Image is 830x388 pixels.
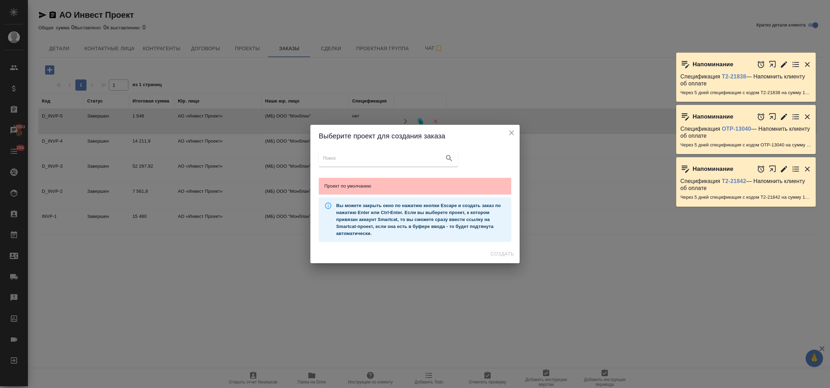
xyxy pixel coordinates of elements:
button: close [506,128,517,138]
div: Проект по умолчанию [319,178,511,195]
p: Спецификация — Напомнить клиенту об оплате [680,178,812,192]
button: Закрыть [803,113,812,121]
button: Открыть в новой вкладке [769,109,777,124]
p: Напоминание [693,113,733,120]
button: Перейти в todo [792,165,800,173]
div: Вы можете закрыть окно по нажатию кнопки Escape и создать заказ по нажатию Enter или Ctrl-Enter. ... [336,199,506,240]
p: Спецификация — Напомнить клиенту об оплате [680,125,812,139]
button: Редактировать [780,113,788,121]
p: Через 5 дней спецификация с кодом Т2-21842 на сумму 1680 RUB будет просрочена [680,194,812,201]
span: Выберите проект для создания заказа [319,132,445,140]
button: Отложить [757,113,765,121]
button: search [442,151,457,166]
a: OTP-13040 [722,126,751,132]
button: Закрыть [803,60,812,69]
button: Открыть в новой вкладке [769,161,777,176]
button: Закрыть [803,165,812,173]
p: Спецификация — Напомнить клиенту об оплате [680,73,812,87]
button: Отложить [757,165,765,173]
p: Через 5 дней спецификация с кодом OTP-13040 на сумму 7260 RUB будет просрочена [680,142,812,149]
button: Открыть в новой вкладке [769,57,777,72]
button: Редактировать [780,165,788,173]
button: Перейти в todo [792,60,800,69]
p: Напоминание [693,166,733,173]
span: Проект по умолчанию [324,183,506,190]
p: Напоминание [693,61,733,68]
input: search google maps [323,153,442,163]
button: Перейти в todo [792,113,800,121]
a: Т2-21838 [722,74,746,79]
button: Редактировать [780,60,788,69]
p: Через 5 дней спецификация с кодом Т2-21838 на сумму 10128 RUB будет просрочена [680,89,812,96]
a: Т2-21842 [722,178,746,184]
button: Отложить [757,60,765,69]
